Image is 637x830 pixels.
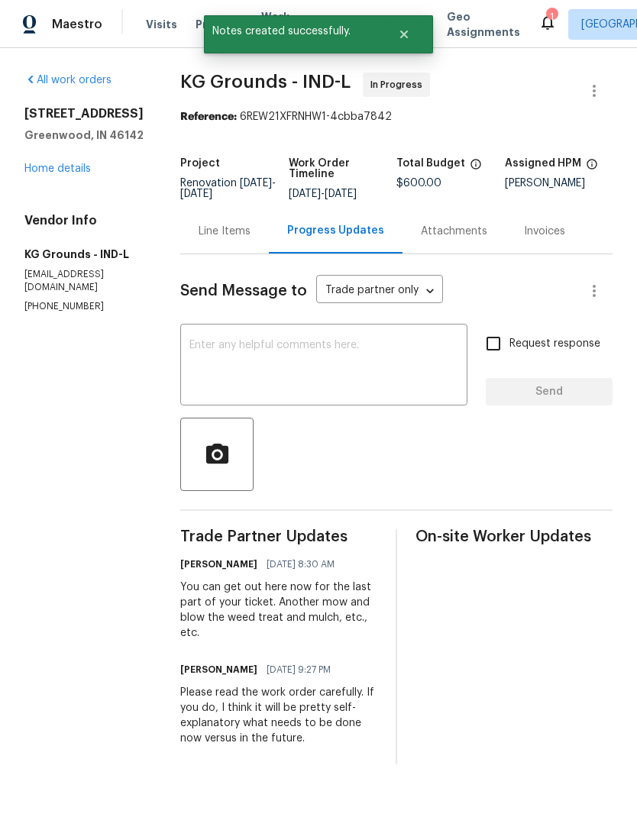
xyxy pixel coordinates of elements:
[146,17,177,32] span: Visits
[370,77,428,92] span: In Progress
[421,224,487,239] div: Attachments
[52,17,102,32] span: Maestro
[396,158,465,169] h5: Total Budget
[267,557,335,572] span: [DATE] 8:30 AM
[24,213,144,228] h4: Vendor Info
[325,189,357,199] span: [DATE]
[379,19,429,50] button: Close
[180,580,377,641] div: You can get out here now for the last part of your ticket. Another mow and blow the weed treat an...
[199,224,251,239] div: Line Items
[196,17,243,32] span: Projects
[416,529,613,544] span: On-site Worker Updates
[24,163,91,174] a: Home details
[289,189,321,199] span: [DATE]
[261,9,300,40] span: Work Orders
[447,9,520,40] span: Geo Assignments
[180,109,613,124] div: 6REW21XFRNHW1-4cbba7842
[204,15,379,47] span: Notes created successfully.
[180,685,377,746] div: Please read the work order carefully. If you do, I think it will be pretty self-explanatory what ...
[267,662,331,677] span: [DATE] 9:27 PM
[287,223,384,238] div: Progress Updates
[180,662,257,677] h6: [PERSON_NAME]
[470,158,482,178] span: The total cost of line items that have been proposed by Opendoor. This sum includes line items th...
[509,336,600,352] span: Request response
[586,158,598,178] span: The hpm assigned to this work order.
[180,283,307,299] span: Send Message to
[24,268,144,294] p: [EMAIL_ADDRESS][DOMAIN_NAME]
[524,224,565,239] div: Invoices
[24,128,144,143] h5: Greenwood, IN 46142
[24,300,144,313] p: [PHONE_NUMBER]
[180,557,257,572] h6: [PERSON_NAME]
[546,9,557,24] div: 1
[505,178,613,189] div: [PERSON_NAME]
[24,75,112,86] a: All work orders
[240,178,272,189] span: [DATE]
[180,529,377,544] span: Trade Partner Updates
[180,189,212,199] span: [DATE]
[24,106,144,121] h2: [STREET_ADDRESS]
[180,178,276,199] span: Renovation
[505,158,581,169] h5: Assigned HPM
[180,111,237,122] b: Reference:
[180,73,351,91] span: KG Grounds - IND-L
[180,178,276,199] span: -
[24,247,144,262] h5: KG Grounds - IND-L
[180,158,220,169] h5: Project
[316,279,443,304] div: Trade partner only
[396,178,441,189] span: $600.00
[289,158,397,179] h5: Work Order Timeline
[289,189,357,199] span: -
